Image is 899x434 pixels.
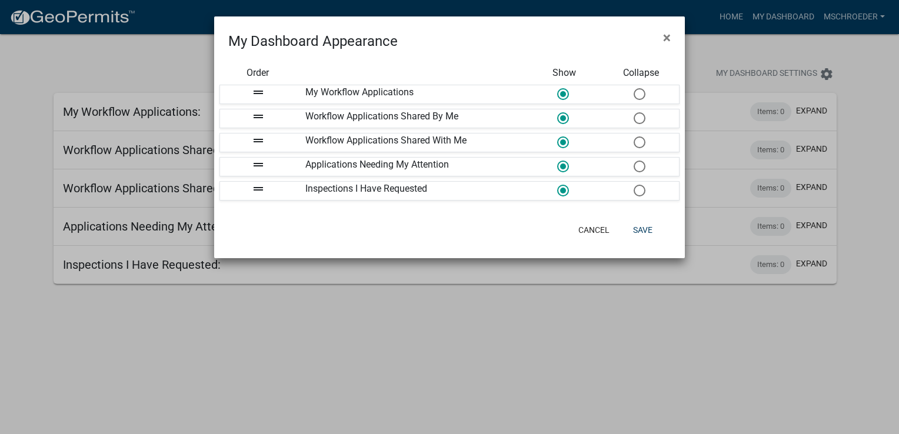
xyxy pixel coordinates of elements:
button: Cancel [569,219,619,241]
i: drag_handle [251,109,265,123]
span: × [663,29,671,46]
i: drag_handle [251,133,265,148]
div: Order [219,66,296,80]
button: Close [654,21,680,54]
div: Inspections I Have Requested [297,182,526,200]
div: Workflow Applications Shared By Me [297,109,526,128]
i: drag_handle [251,182,265,196]
div: Workflow Applications Shared With Me [297,133,526,152]
i: drag_handle [251,85,265,99]
button: Save [624,219,662,241]
h4: My Dashboard Appearance [228,31,398,52]
div: Show [526,66,602,80]
div: My Workflow Applications [297,85,526,104]
div: Collapse [603,66,680,80]
div: Applications Needing My Attention [297,158,526,176]
i: drag_handle [251,158,265,172]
